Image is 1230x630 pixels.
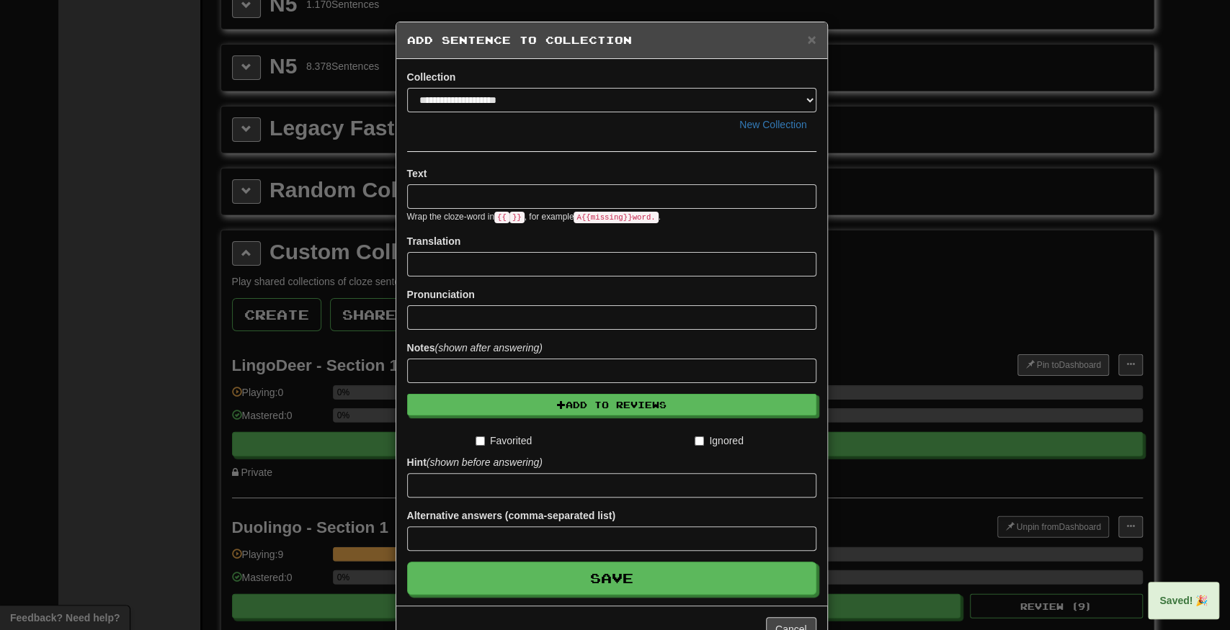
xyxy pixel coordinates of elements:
[427,456,543,468] em: (shown before answering)
[407,33,816,48] h5: Add Sentence to Collection
[407,234,461,248] label: Translation
[407,508,615,523] label: Alternative answers (comma-separated list)
[476,436,485,446] input: Favorited
[407,166,427,181] label: Text
[407,455,543,469] label: Hint
[574,212,658,223] code: A {{ missing }} word.
[494,212,509,223] code: {{
[407,212,661,222] small: Wrap the cloze-word in , for example .
[434,342,542,354] em: (shown after answering)
[407,562,816,595] button: Save
[695,433,743,448] label: Ignored
[407,70,456,84] label: Collection
[407,287,475,302] label: Pronunciation
[695,436,704,446] input: Ignored
[1148,582,1219,619] div: Saved! 🎉
[807,32,816,47] button: Close
[807,31,816,48] span: ×
[509,212,525,223] code: }}
[407,394,816,415] button: Add to Reviews
[407,341,543,355] label: Notes
[476,433,532,448] label: Favorited
[730,112,816,137] button: New Collection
